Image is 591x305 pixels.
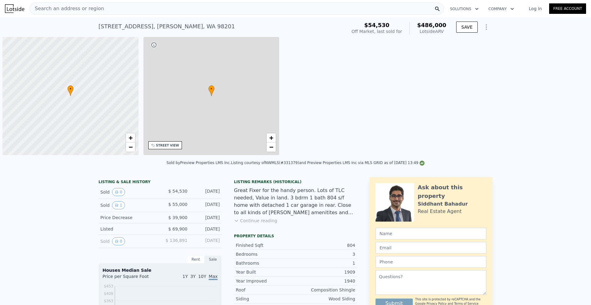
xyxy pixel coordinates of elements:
span: $ 55,000 [168,202,187,207]
a: Zoom out [267,142,276,152]
div: Finished Sqft [236,242,295,248]
div: Composition Shingle [295,287,355,293]
div: Year Built [236,269,295,275]
div: Bathrooms [236,260,295,266]
span: 3Y [190,274,195,279]
div: Wood Siding [295,296,355,302]
div: [DATE] [192,188,220,196]
div: 1940 [295,278,355,284]
div: 804 [295,242,355,248]
tspan: $453 [104,284,113,288]
span: • [67,86,74,92]
div: LISTING & SALE HISTORY [98,179,222,186]
input: Name [376,228,486,239]
button: Solutions [445,3,484,14]
div: 1909 [295,269,355,275]
button: Continue reading [234,218,277,224]
img: Lotside [5,4,24,13]
a: Zoom out [126,142,135,152]
button: View historical data [112,201,125,209]
span: + [269,134,273,142]
div: Bedrooms [236,251,295,257]
tspan: $363 [104,299,113,303]
input: Phone [376,256,486,268]
div: [DATE] [192,237,220,245]
a: Free Account [549,3,586,14]
div: Listing Remarks (Historical) [234,179,357,184]
span: − [128,143,132,151]
span: $54,530 [364,22,389,28]
div: • [67,85,74,96]
div: Sale [204,255,222,263]
div: Lotside ARV [417,28,446,34]
div: [DATE] [192,215,220,221]
div: Sold [100,188,155,196]
div: 3 [295,251,355,257]
span: $ 39,900 [168,215,187,220]
div: [DATE] [192,201,220,209]
div: Sold [100,237,155,245]
div: Houses Median Sale [103,267,218,273]
div: Great Fixer for the handy person. Lots of TLC needed, Value in land. 3 bdrm 1 bath 804 s/f home w... [234,187,357,216]
button: View historical data [112,188,125,196]
div: Rent [187,255,204,263]
button: SAVE [456,22,478,33]
div: Off Market, last sold for [352,28,402,34]
span: − [269,143,273,151]
div: [DATE] [192,226,220,232]
span: • [208,86,215,92]
tspan: $408 [104,291,113,296]
div: Roof [236,287,295,293]
div: Real Estate Agent [418,208,462,215]
a: Zoom in [267,133,276,142]
div: Listing courtesy of NWMLS (#331379) and Preview Properties LMS Inc via MLS GRID as of [DATE] 13:49 [231,161,424,165]
div: Siding [236,296,295,302]
div: Year Improved [236,278,295,284]
span: 1Y [183,274,188,279]
span: Max [209,274,218,280]
button: Show Options [480,21,492,33]
div: 1 [295,260,355,266]
button: Company [484,3,519,14]
div: • [208,85,215,96]
a: Zoom in [126,133,135,142]
span: $486,000 [417,22,446,28]
img: NWMLS Logo [420,161,424,166]
div: STREET VIEW [156,143,179,148]
div: Sold [100,201,155,209]
input: Email [376,242,486,254]
span: + [128,134,132,142]
div: [STREET_ADDRESS] , [PERSON_NAME] , WA 98201 [98,22,235,31]
span: $ 69,900 [168,227,187,231]
div: Sold by Preview Properties LMS Inc . [167,161,231,165]
span: Search an address or region [30,5,104,12]
div: Property details [234,234,357,239]
span: 10Y [198,274,206,279]
div: Price Decrease [100,215,155,221]
button: View historical data [112,237,125,245]
div: Listed [100,226,155,232]
span: $ 54,530 [168,189,187,194]
div: Siddhant Bahadur [418,200,468,208]
span: $ 136,891 [166,238,187,243]
div: Ask about this property [418,183,486,200]
a: Log In [521,6,549,12]
div: Price per Square Foot [103,273,160,283]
